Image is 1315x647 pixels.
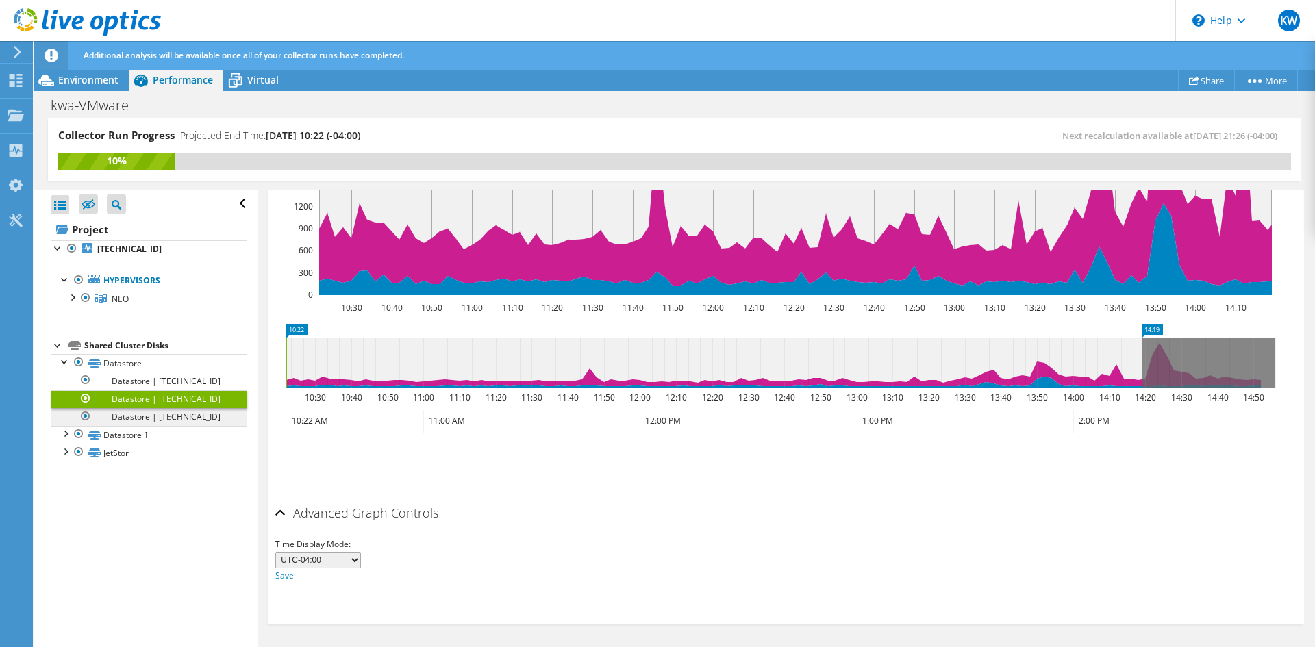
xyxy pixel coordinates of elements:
[984,302,1005,314] text: 13:10
[341,392,362,403] text: 10:40
[1234,70,1298,91] a: More
[702,392,723,403] text: 12:20
[51,372,247,390] a: Datastore | [TECHNICAL_ID]
[294,201,313,212] text: 1200
[275,538,351,550] span: Time Display Mode:
[462,302,483,314] text: 11:00
[1243,392,1264,403] text: 14:50
[1025,302,1046,314] text: 13:20
[1099,392,1120,403] text: 14:10
[1135,392,1156,403] text: 14:20
[58,73,118,86] span: Environment
[421,302,442,314] text: 10:50
[58,153,175,168] div: 10%
[666,392,687,403] text: 12:10
[629,392,651,403] text: 12:00
[112,293,129,305] span: NEO
[1145,302,1166,314] text: 13:50
[594,392,615,403] text: 11:50
[502,302,523,314] text: 11:10
[84,49,404,61] span: Additional analysis will be available once all of your collector runs have completed.
[623,302,644,314] text: 11:40
[51,408,247,426] a: Datastore | [TECHNICAL_ID]
[266,129,360,142] span: [DATE] 10:22 (-04:00)
[486,392,507,403] text: 11:20
[1064,302,1086,314] text: 13:30
[1062,129,1284,142] span: Next recalculation available at
[743,302,764,314] text: 12:10
[542,302,563,314] text: 11:20
[582,302,603,314] text: 11:30
[662,302,684,314] text: 11:50
[45,98,150,113] h1: kwa-VMware
[944,302,965,314] text: 13:00
[84,338,247,354] div: Shared Cluster Disks
[308,289,313,301] text: 0
[413,392,434,403] text: 11:00
[305,392,326,403] text: 10:30
[180,128,360,143] h4: Projected End Time:
[784,302,805,314] text: 12:20
[97,243,162,255] b: [TECHNICAL_ID]
[381,302,403,314] text: 10:40
[1193,129,1277,142] span: [DATE] 21:26 (-04:00)
[558,392,579,403] text: 11:40
[299,223,313,234] text: 900
[299,244,313,256] text: 600
[1225,302,1247,314] text: 14:10
[955,392,976,403] text: 13:30
[521,392,542,403] text: 11:30
[847,392,868,403] text: 13:00
[904,302,925,314] text: 12:50
[1192,14,1205,27] svg: \n
[51,218,247,240] a: Project
[377,392,399,403] text: 10:50
[1105,302,1126,314] text: 13:40
[918,392,940,403] text: 13:20
[864,302,885,314] text: 12:40
[823,302,844,314] text: 12:30
[51,426,247,444] a: Datastore 1
[1278,10,1300,31] span: KW
[247,73,279,86] span: Virtual
[51,390,247,408] a: Datastore | [TECHNICAL_ID]
[299,267,313,279] text: 300
[703,302,724,314] text: 12:00
[51,290,247,307] a: NEO
[1063,392,1084,403] text: 14:00
[275,499,438,527] h2: Advanced Graph Controls
[153,73,213,86] span: Performance
[449,392,471,403] text: 11:10
[1178,70,1235,91] a: Share
[51,444,247,461] a: JetStor
[51,240,247,258] a: [TECHNICAL_ID]
[1185,302,1206,314] text: 14:00
[738,392,760,403] text: 12:30
[51,272,247,290] a: Hypervisors
[275,570,294,581] a: Save
[341,302,362,314] text: 10:30
[1207,392,1229,403] text: 14:40
[774,392,795,403] text: 12:40
[1171,392,1192,403] text: 14:30
[1027,392,1048,403] text: 13:50
[990,392,1012,403] text: 13:40
[882,392,903,403] text: 13:10
[51,354,247,372] a: Datastore
[810,392,831,403] text: 12:50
